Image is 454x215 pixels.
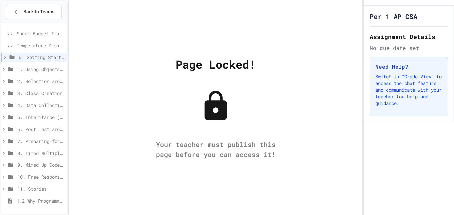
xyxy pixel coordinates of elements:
span: 6. Post Test and Survey [17,126,64,133]
h1: Per 1 AP CSA [370,12,417,21]
div: Page Locked! [176,56,256,73]
span: 10. Free Response Practice [17,173,64,180]
span: 11. Stories [17,185,64,192]
span: Back to Teams [23,8,54,15]
span: 1.2 Why Programming? Why [GEOGRAPHIC_DATA]? [17,197,64,204]
span: 9. Mixed Up Code - Free Response Practice [17,161,64,168]
span: 4. Data Collections [17,102,64,109]
h2: Assignment Details [370,32,448,41]
div: No due date set [370,44,448,52]
p: Switch to "Grade View" to access the chat feature and communicate with your teacher for help and ... [375,73,442,107]
span: 1. Using Objects and Methods [17,66,64,73]
span: 2. Selection and Iteration [17,78,64,85]
div: Your teacher must publish this page before you can access it! [149,139,282,159]
span: Temperature Display Fix [17,42,64,49]
span: 3. Class Creation [17,90,64,97]
h3: Need Help? [375,63,442,71]
span: Snack Budget Tracker [17,30,64,37]
span: 8. Timed Multiple-Choice Exams [17,150,64,157]
span: 0: Getting Started [19,54,64,61]
span: 7. Preparing for the Exam [17,138,64,145]
span: 5. Inheritance (optional) [17,114,64,121]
